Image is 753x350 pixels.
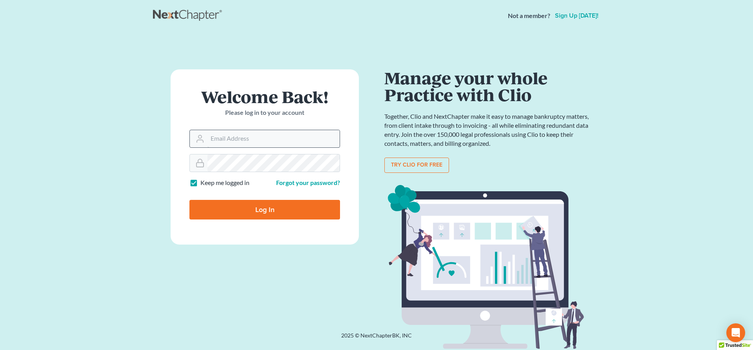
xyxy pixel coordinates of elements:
div: 2025 © NextChapterBK, INC [153,332,600,346]
input: Email Address [207,130,340,147]
p: Together, Clio and NextChapter make it easy to manage bankruptcy matters, from client intake thro... [384,112,592,148]
strong: Not a member? [508,11,550,20]
h1: Welcome Back! [189,88,340,105]
a: Try clio for free [384,158,449,173]
p: Please log in to your account [189,108,340,117]
label: Keep me logged in [200,178,249,187]
input: Log In [189,200,340,219]
a: Sign up [DATE]! [553,13,600,19]
a: Forgot your password? [276,179,340,186]
h1: Manage your whole Practice with Clio [384,69,592,103]
div: Open Intercom Messenger [726,323,745,342]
